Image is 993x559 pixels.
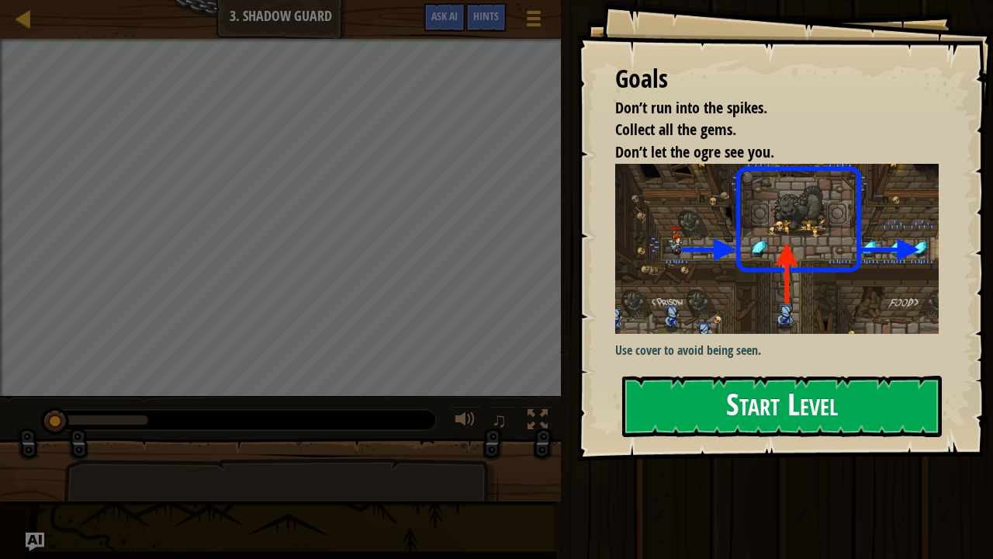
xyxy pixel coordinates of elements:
span: Don’t run into the spikes. [615,97,767,118]
span: Collect all the gems. [615,119,736,140]
li: Don’t run into the spikes. [596,97,935,120]
button: Show game menu [514,3,553,40]
span: Don’t let the ogre see you. [615,141,774,162]
img: Shadow guard [615,164,950,334]
button: Ask AI [424,3,465,32]
button: Toggle fullscreen [522,406,553,438]
span: Ask AI [431,9,458,23]
div: Goals [615,61,939,97]
span: Hints [473,9,499,23]
button: Adjust volume [450,406,481,438]
button: ♫ [489,406,515,438]
span: ♫ [492,408,507,432]
p: Use cover to avoid being seen. [615,342,950,359]
li: Don’t let the ogre see you. [596,141,935,164]
button: Ask AI [26,533,44,551]
button: Start Level [622,376,942,437]
li: Collect all the gems. [596,119,935,141]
